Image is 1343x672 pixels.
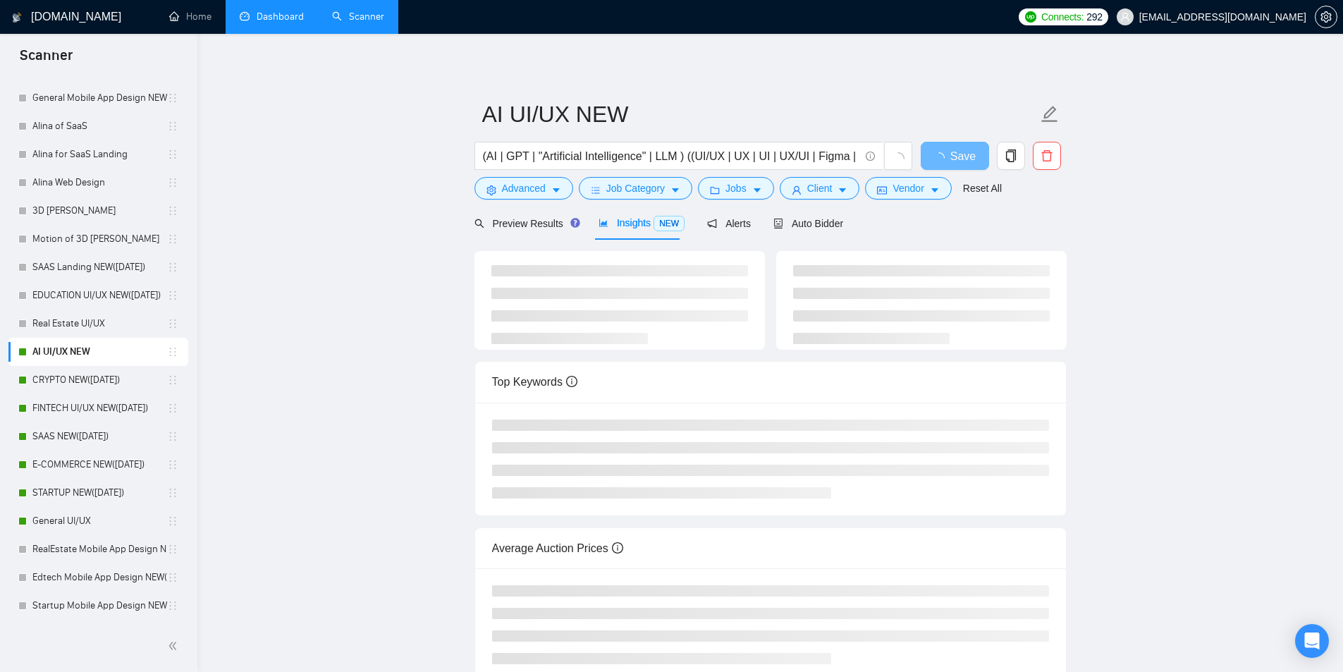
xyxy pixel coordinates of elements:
[1120,12,1130,22] span: user
[32,338,167,366] a: AI UI/UX NEW
[8,112,188,140] li: Alina of SaaS
[168,639,182,653] span: double-left
[963,181,1002,196] a: Reset All
[32,507,167,535] a: General UI/UX
[780,177,860,200] button: userClientcaret-down
[8,281,188,310] li: EDUCATION UI/UX NEW(23.08.2025)
[32,592,167,620] a: Startup Mobile App Design NEW([DATE])
[474,219,484,228] span: search
[1316,11,1337,23] span: setting
[32,563,167,592] a: Edtech Mobile App Design NEW([DATE])
[1086,9,1102,25] span: 292
[8,620,188,648] li: B2B Mobile App Design NEW(23.08.2025)
[167,290,178,301] span: holder
[569,216,582,229] div: Tooltip anchor
[8,84,188,112] li: General Mobile App Design NEW(23.08.2025)
[877,185,887,195] span: idcard
[8,253,188,281] li: SAAS Landing NEW(23.08.2025)
[1033,142,1061,170] button: delete
[792,185,802,195] span: user
[32,169,167,197] a: Alina Web Design
[332,11,384,23] a: searchScanner
[698,177,774,200] button: folderJobscaret-down
[12,6,22,29] img: logo
[551,185,561,195] span: caret-down
[32,394,167,422] a: FINTECH UI/UX NEW([DATE])
[8,169,188,197] li: Alina Web Design
[8,197,188,225] li: 3D Alex
[167,121,178,132] span: holder
[32,366,167,394] a: CRYPTO NEW([DATE])
[921,142,989,170] button: Save
[167,487,178,499] span: holder
[933,152,950,164] span: loading
[599,217,685,228] span: Insights
[32,451,167,479] a: E-COMMERCE NEW([DATE])
[997,142,1025,170] button: copy
[599,218,608,228] span: area-chart
[167,544,178,555] span: holder
[8,479,188,507] li: STARTUP NEW(23.08.2025)
[167,233,178,245] span: holder
[930,185,940,195] span: caret-down
[167,572,178,583] span: holder
[752,185,762,195] span: caret-down
[167,205,178,216] span: holder
[866,152,875,161] span: info-circle
[167,262,178,273] span: holder
[8,592,188,620] li: Startup Mobile App Design NEW(23.08.2025)
[773,219,783,228] span: robot
[1034,149,1060,162] span: delete
[8,338,188,366] li: AI UI/UX NEW
[8,225,188,253] li: Motion of 3D Alex
[474,218,576,229] span: Preview Results
[707,219,717,228] span: notification
[579,177,692,200] button: barsJob Categorycaret-down
[707,218,751,229] span: Alerts
[998,149,1024,162] span: copy
[474,177,573,200] button: settingAdvancedcaret-down
[167,600,178,611] span: holder
[32,422,167,451] a: SAAS NEW([DATE])
[167,459,178,470] span: holder
[1041,105,1059,123] span: edit
[725,181,747,196] span: Jobs
[838,185,847,195] span: caret-down
[1025,11,1036,23] img: upwork-logo.png
[591,185,601,195] span: bars
[240,11,304,23] a: dashboardDashboard
[606,181,665,196] span: Job Category
[8,45,84,75] span: Scanner
[167,515,178,527] span: holder
[32,112,167,140] a: Alina of SaaS
[32,225,167,253] a: Motion of 3D [PERSON_NAME]
[950,147,976,165] span: Save
[502,181,546,196] span: Advanced
[167,403,178,414] span: holder
[32,84,167,112] a: General Mobile App Design NEW([DATE])
[167,346,178,358] span: holder
[8,310,188,338] li: Real Estate UI/UX
[892,152,904,165] span: loading
[167,177,178,188] span: holder
[710,185,720,195] span: folder
[32,479,167,507] a: STARTUP NEW([DATE])
[167,92,178,104] span: holder
[654,216,685,231] span: NEW
[8,563,188,592] li: Edtech Mobile App Design NEW(23.08.2025)
[8,140,188,169] li: Alina for SaaS Landing
[169,11,211,23] a: homeHome
[8,422,188,451] li: SAAS NEW(23.08.2025)
[8,394,188,422] li: FINTECH UI/UX NEW(23.08.2025)
[612,542,623,554] span: info-circle
[486,185,496,195] span: setting
[670,185,680,195] span: caret-down
[1295,624,1329,658] div: Open Intercom Messenger
[492,362,1049,402] div: Top Keywords
[167,318,178,329] span: holder
[807,181,833,196] span: Client
[492,528,1049,568] div: Average Auction Prices
[1041,9,1084,25] span: Connects:
[167,431,178,442] span: holder
[865,177,951,200] button: idcardVendorcaret-down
